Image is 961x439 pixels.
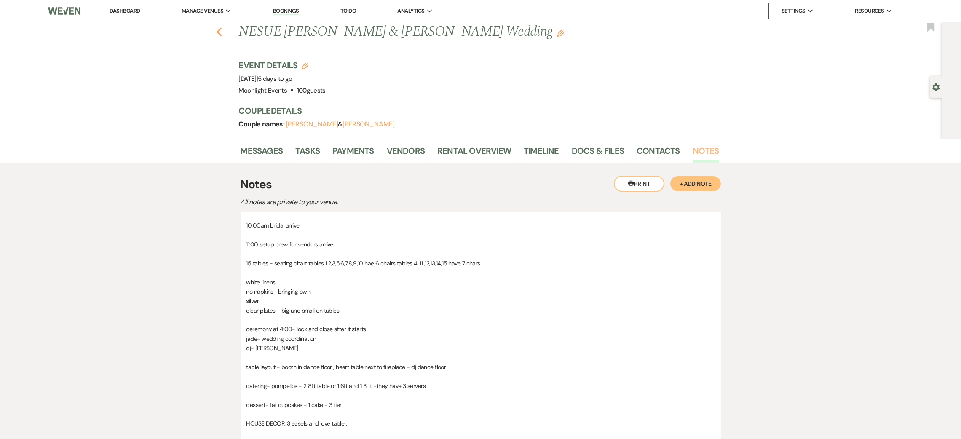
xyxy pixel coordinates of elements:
[246,400,715,410] p: dessert- fat cupcakes - 1 cake - 3 tier
[239,75,292,83] span: [DATE]
[557,29,564,37] button: Edit
[241,197,535,208] p: All notes are private to your venue.
[693,144,719,163] a: Notes
[295,144,320,163] a: Tasks
[286,120,395,128] span: &
[273,7,299,15] a: Bookings
[286,121,338,128] button: [PERSON_NAME]
[239,22,616,42] h1: NESUE [PERSON_NAME] & [PERSON_NAME] Wedding
[332,144,374,163] a: Payments
[246,306,715,315] p: clear plates - big and small on tables
[932,83,940,91] button: Open lead details
[246,324,715,334] p: ceremony at 4:00- lock and close after it starts
[246,381,715,391] p: catering- pompellos - 2 8ft table or 1 6ft and 1 8 ft -they have 3 servers
[241,144,283,163] a: Messages
[437,144,511,163] a: Rental Overview
[387,144,425,163] a: Vendors
[614,176,664,192] button: Print
[297,86,326,95] span: 100 guests
[572,144,624,163] a: Docs & Files
[246,240,715,249] p: 11:00 setup crew for vendors arrive
[246,296,715,305] p: silver
[246,287,715,296] p: no napkins- bringing own
[246,259,715,268] p: 15 tables - seating chart tables 1,2,3,5,6,7,8,9,10 hae 6 chairs tables 4, 11,,12,13,14,15 have 7...
[340,7,356,14] a: To Do
[246,343,715,353] p: dj- [PERSON_NAME]
[241,176,721,193] h3: Notes
[524,144,559,163] a: Timeline
[637,144,680,163] a: Contacts
[398,7,425,15] span: Analytics
[258,75,292,83] span: 5 days to go
[782,7,806,15] span: Settings
[48,2,80,20] img: Weven Logo
[239,86,287,95] span: Moonlight Events
[343,121,395,128] button: [PERSON_NAME]
[246,419,715,428] p: HOUSE DECOR: 3 easels and love table ,
[239,120,286,128] span: Couple names:
[257,75,292,83] span: |
[670,176,721,191] button: + Add Note
[239,59,326,71] h3: Event Details
[110,7,140,14] a: Dashboard
[182,7,223,15] span: Manage Venues
[246,362,715,372] p: table layout - booth in dance floor , heart table next to fireplace - dj dance floor
[239,105,711,117] h3: Couple Details
[246,334,715,343] p: jade- wedding coordination
[246,278,715,287] p: white linens
[246,221,715,230] p: 10:00am bridal arrive
[855,7,884,15] span: Resources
